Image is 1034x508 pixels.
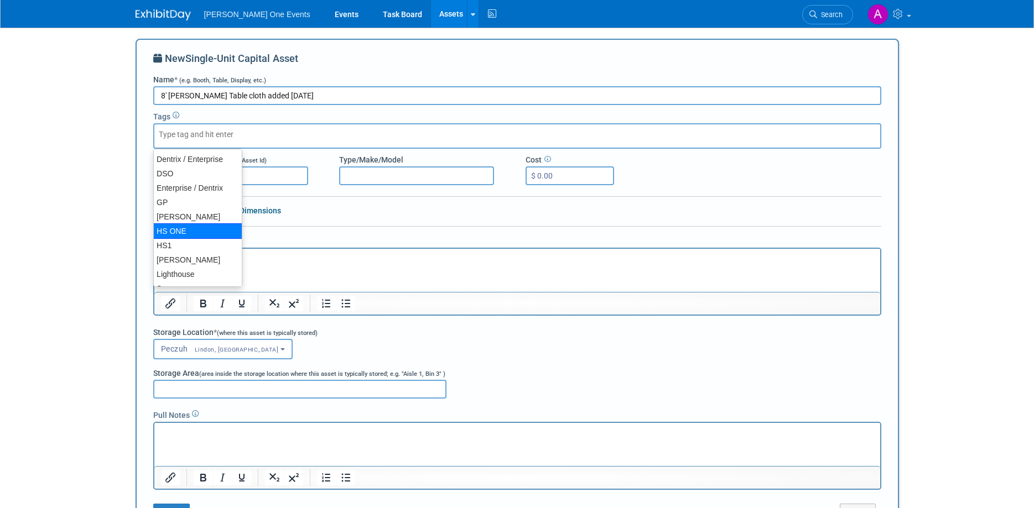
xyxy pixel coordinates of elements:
[188,346,279,353] span: Lindon, [GEOGRAPHIC_DATA]
[526,155,542,164] span: Cost
[199,370,445,378] span: (area inside the storage location where this asset is typically stored; e.g. "Aisle 1, Bin 3" )
[217,329,318,337] span: (where this asset is typically stored)
[153,327,318,338] label: Storage Location
[159,129,247,140] input: Type tag and hit enter
[284,296,303,311] button: Superscript
[336,470,355,485] button: Bullet list
[154,210,242,224] div: [PERSON_NAME]
[153,223,242,239] div: HS ONE
[194,470,212,485] button: Bold
[154,253,242,267] div: [PERSON_NAME]
[154,281,242,296] div: Sesame
[265,470,284,485] button: Subscript
[317,470,336,485] button: Numbered list
[153,407,881,421] div: Pull Notes
[817,11,843,19] span: Search
[161,470,180,485] button: Insert/edit link
[153,74,266,85] label: Name
[232,470,251,485] button: Underline
[154,238,242,253] div: HS1
[136,9,191,20] img: ExhibitDay
[153,368,445,379] label: Storage Area
[204,10,310,19] span: [PERSON_NAME] One Events
[154,181,242,195] div: Enterprise / Dentrix
[284,470,303,485] button: Superscript
[153,339,293,359] button: PeczuhLindon, [GEOGRAPHIC_DATA]
[154,423,880,466] iframe: Rich Text Area. Press ALT-0 for help.
[185,53,298,64] span: Single-Unit Capital Asset
[154,166,242,181] div: DSO
[194,296,212,311] button: Bold
[153,51,881,74] div: New
[802,5,853,24] a: Search
[161,296,180,311] button: Insert/edit link
[154,267,242,281] div: Lighthouse
[867,4,888,25] img: Amanda Bartschi
[179,77,266,84] span: (e.g. Booth, Table, Display, etc.)
[213,470,232,485] button: Italic
[213,296,232,311] button: Italic
[153,108,881,122] div: Tags
[339,154,403,165] label: Type/Make/Model
[154,152,242,166] div: Dentrix / Enterprise
[232,296,251,311] button: Underline
[154,195,242,210] div: GP
[336,296,355,311] button: Bullet list
[154,249,880,292] iframe: Rich Text Area. Press ALT-0 for help.
[265,296,284,311] button: Subscript
[317,296,336,311] button: Numbered list
[161,344,279,353] span: Peczuh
